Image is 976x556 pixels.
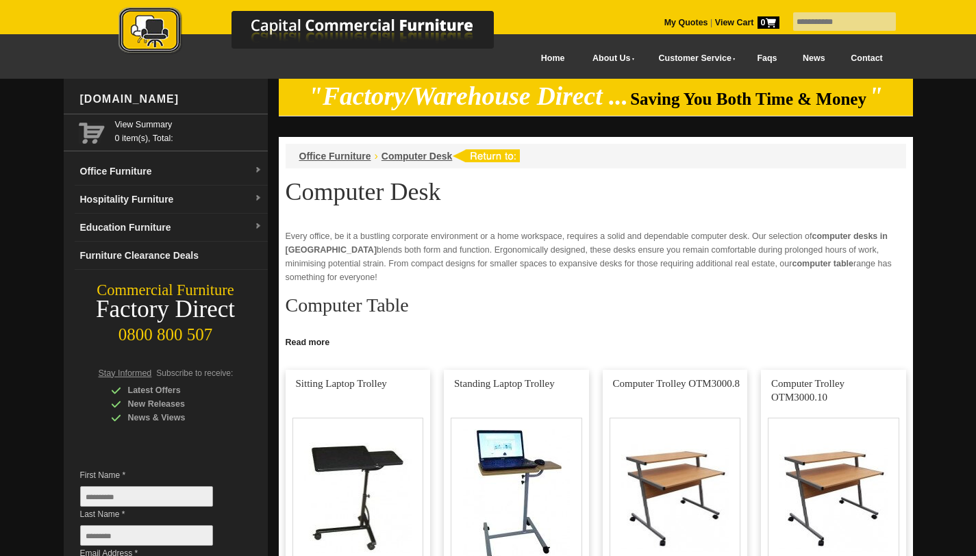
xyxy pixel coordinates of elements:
img: dropdown [254,166,262,175]
a: Click to read more [279,332,913,349]
img: dropdown [254,223,262,231]
a: Customer Service [643,43,744,74]
div: New Releases [111,397,241,411]
a: About Us [577,43,643,74]
h2: Computer Table [286,295,906,316]
span: 0 item(s), Total: [115,118,262,143]
a: Furniture Clearance Deals [75,242,268,270]
img: return to [452,149,520,162]
div: Commercial Furniture [64,281,268,300]
span: Last Name * [80,507,234,521]
em: "Factory/Warehouse Direct ... [308,82,628,110]
a: View Cart0 [712,18,779,27]
span: Subscribe to receive: [156,368,233,378]
strong: computer table [792,259,853,268]
div: News & Views [111,411,241,425]
a: Hospitality Furnituredropdown [75,186,268,214]
div: Latest Offers [111,383,241,397]
strong: computer table [291,331,353,341]
div: [DOMAIN_NAME] [75,79,268,120]
div: Factory Direct [64,300,268,319]
input: First Name * [80,486,213,507]
a: Computer Desk [381,151,452,162]
em: " [868,82,883,110]
span: First Name * [80,468,234,482]
span: Stay Informed [99,368,152,378]
div: 0800 800 507 [64,318,268,344]
a: Education Furnituredropdown [75,214,268,242]
a: Capital Commercial Furniture Logo [81,7,560,61]
li: › [375,149,378,163]
a: Office Furnituredropdown [75,157,268,186]
input: Last Name * [80,525,213,546]
span: Saving You Both Time & Money [630,90,866,108]
a: News [790,43,838,74]
img: Capital Commercial Furniture Logo [81,7,560,57]
span: 0 [758,16,779,29]
a: Faqs [744,43,790,74]
a: View Summary [115,118,262,131]
a: Contact [838,43,895,74]
a: My Quotes [664,18,708,27]
img: dropdown [254,194,262,203]
p: A is more than just a place to house your computer; it's where ideas come to life. At Capital Com... [286,329,906,370]
h1: Computer Desk [286,179,906,205]
p: Every office, be it a bustling corporate environment or a home workspace, requires a solid and de... [286,229,906,284]
strong: View Cart [715,18,779,27]
a: Office Furniture [299,151,371,162]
